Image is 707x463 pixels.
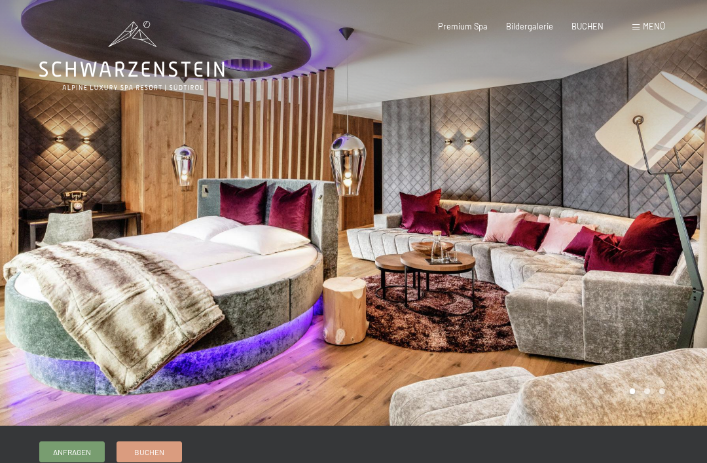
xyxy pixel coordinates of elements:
[643,21,665,31] span: Menü
[506,21,553,31] a: Bildergalerie
[571,21,604,31] a: BUCHEN
[117,442,181,462] a: Buchen
[53,447,91,458] span: Anfragen
[40,442,104,462] a: Anfragen
[438,21,488,31] a: Premium Spa
[134,447,164,458] span: Buchen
